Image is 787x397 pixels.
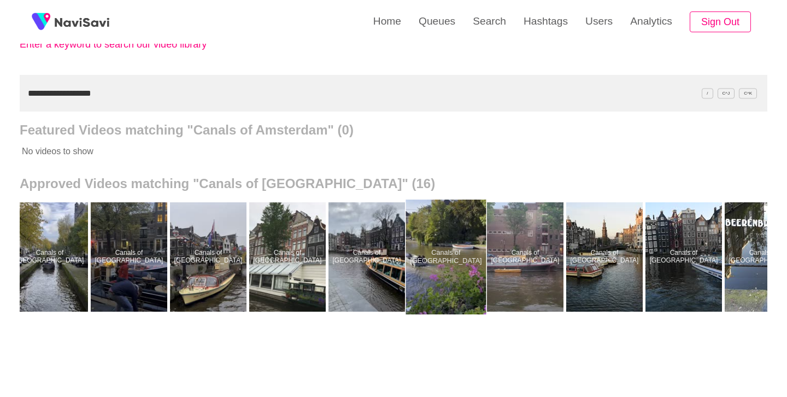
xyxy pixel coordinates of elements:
h2: Approved Videos matching "Canals of [GEOGRAPHIC_DATA]" (16) [20,176,767,191]
h2: Featured Videos matching "Canals of Amsterdam" (0) [20,122,767,138]
p: No videos to show [20,138,692,165]
a: Canals of [GEOGRAPHIC_DATA]Canals of Amsterdam [11,202,91,312]
span: C^J [718,88,735,98]
img: fireSpot [55,16,109,27]
a: Canals of [GEOGRAPHIC_DATA]Canals of Amsterdam [487,202,566,312]
button: Sign Out [690,11,751,33]
a: Canals of [GEOGRAPHIC_DATA]Canals of Amsterdam [566,202,645,312]
a: Canals of [GEOGRAPHIC_DATA]Canals of Amsterdam [91,202,170,312]
span: / [702,88,713,98]
img: fireSpot [27,8,55,36]
span: C^K [739,88,757,98]
a: Canals of [GEOGRAPHIC_DATA]Canals of Amsterdam [170,202,249,312]
p: Enter a keyword to search our video library [20,39,260,50]
a: Canals of [GEOGRAPHIC_DATA]Canals of Amsterdam [408,202,487,312]
a: Canals of [GEOGRAPHIC_DATA]Canals of Amsterdam [328,202,408,312]
a: Canals of [GEOGRAPHIC_DATA]Canals of Amsterdam [249,202,328,312]
a: Canals of [GEOGRAPHIC_DATA]Canals of Amsterdam [645,202,725,312]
